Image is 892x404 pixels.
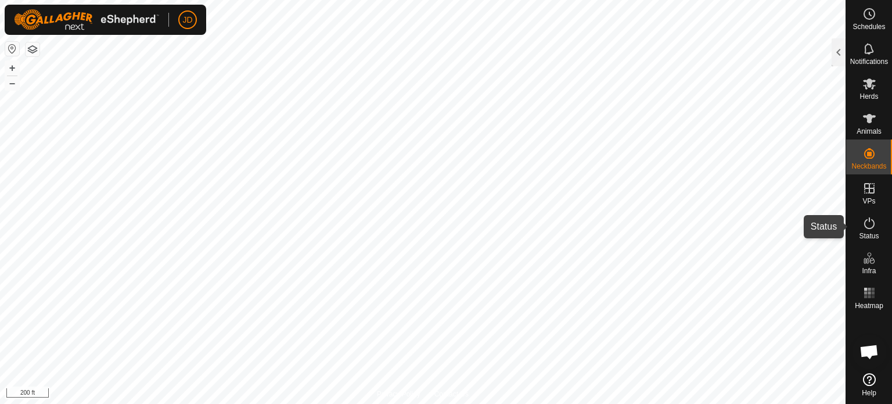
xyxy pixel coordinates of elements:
[855,302,883,309] span: Heatmap
[862,198,875,205] span: VPs
[26,42,39,56] button: Map Layers
[859,93,878,100] span: Herds
[182,14,192,26] span: JD
[5,42,19,56] button: Reset Map
[846,369,892,401] a: Help
[853,23,885,30] span: Schedules
[859,233,879,239] span: Status
[14,9,159,30] img: Gallagher Logo
[5,61,19,75] button: +
[862,389,876,396] span: Help
[377,389,420,399] a: Privacy Policy
[857,128,882,135] span: Animals
[852,334,887,369] div: Open chat
[850,58,888,65] span: Notifications
[434,389,469,399] a: Contact Us
[862,267,876,274] span: Infra
[851,163,886,170] span: Neckbands
[5,76,19,90] button: –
